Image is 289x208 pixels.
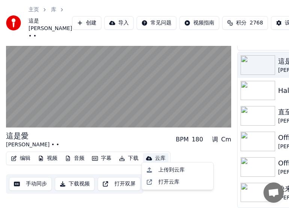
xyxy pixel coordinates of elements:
button: 视频指南 [179,16,219,30]
nav: breadcrumb [29,6,72,40]
button: 音频 [62,153,87,164]
button: 打开双屏 [98,177,140,191]
button: 创建 [72,16,101,30]
button: 手动同步 [9,177,52,191]
div: [PERSON_NAME] • • [6,141,59,149]
a: 库 [51,6,56,14]
button: 字幕 [89,153,114,164]
div: Cm [221,135,231,144]
div: 這是愛 [6,131,59,141]
span: 积分 [236,19,247,27]
div: 调 [212,135,218,144]
button: 编辑 [8,153,33,164]
span: 這是[PERSON_NAME] • • [29,17,72,40]
img: youka [6,15,21,30]
button: 视频 [35,153,60,164]
button: 下载 [116,153,141,164]
button: 下载视频 [55,177,95,191]
button: 常见问题 [137,16,176,30]
div: 180 [192,135,203,144]
a: 打開聊天 [263,182,284,203]
div: BPM [176,135,188,144]
div: 打开云库 [158,178,179,186]
span: 2768 [250,19,263,27]
button: 积分2768 [222,16,268,30]
a: 主页 [29,6,39,14]
div: 上传到云库 [158,166,185,174]
div: 云库 [155,155,166,162]
button: 导入 [104,16,134,30]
